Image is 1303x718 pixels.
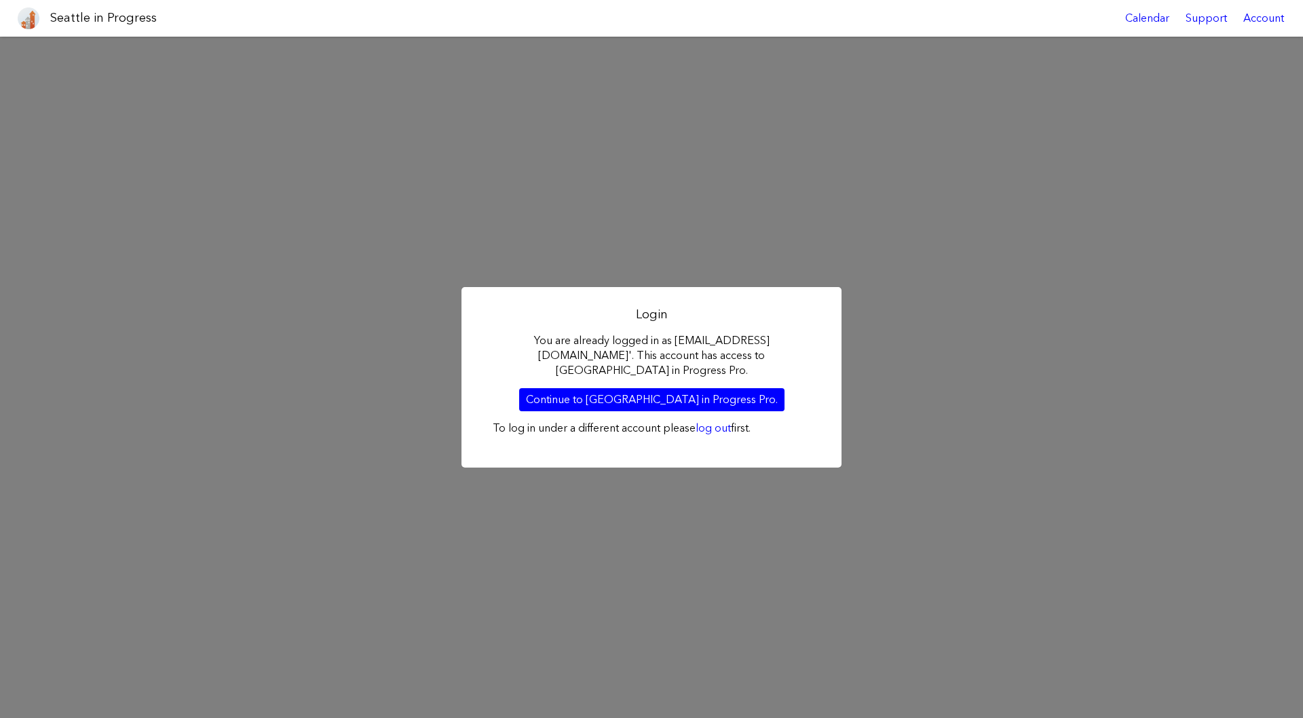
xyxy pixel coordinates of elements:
h2: Login [493,306,810,323]
a: Continue to [GEOGRAPHIC_DATA] in Progress Pro. [519,388,785,411]
p: You are already logged in as [EMAIL_ADDRESS][DOMAIN_NAME]'. This account has access to [GEOGRAPHI... [493,333,810,379]
a: log out [696,421,731,434]
img: favicon-96x96.png [18,7,39,29]
p: To log in under a different account please first. [493,421,810,436]
h1: Seattle in Progress [50,10,157,26]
